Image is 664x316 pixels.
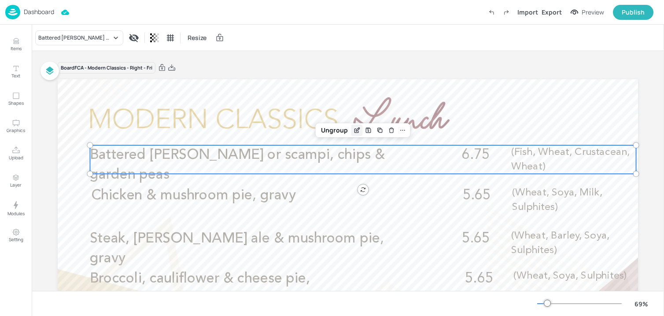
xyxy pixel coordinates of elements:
div: Display condition [127,31,141,45]
div: Delete [386,125,397,136]
div: Battered [PERSON_NAME] or scampi, chips & garden peas [38,34,111,42]
span: 5.65 [463,188,491,202]
span: (Wheat, Soya, Sulphites) [513,271,627,281]
label: Redo (Ctrl + Y) [499,5,514,20]
div: 69 % [631,299,652,309]
div: Edit Item [351,125,363,136]
div: Ungroup [317,125,351,136]
div: Import [517,7,538,17]
img: logo-86c26b7e.jpg [5,5,20,19]
div: Preview [582,7,604,17]
span: 5.65 [465,272,493,286]
div: Save Layout [363,125,374,136]
span: 5.65 [462,231,490,246]
button: Publish [613,5,653,20]
div: Board FCA - Modern Classics - Right - Fri [58,62,155,74]
div: Export [542,7,562,17]
span: (Wheat, Barley, Soya, Sulphites) [511,231,609,255]
span: Battered [PERSON_NAME] or scampi, chips & garden peas [90,148,385,182]
div: Publish [622,7,645,17]
div: Duplicate [374,125,386,136]
button: Preview [565,6,609,19]
span: Steak, [PERSON_NAME] ale & mushroom pie, gravy [90,231,384,265]
span: Chicken & mushroom pie, gravy [91,188,296,202]
span: Resize [186,33,208,42]
label: Undo (Ctrl + Z) [484,5,499,20]
span: (Fish, Wheat, Crustacean, Wheat) [511,147,630,172]
span: Broccoli, cauliflower & cheese pie, gravy [90,272,310,305]
p: Dashboard [24,9,54,15]
span: (Wheat, Soya, Milk, Sulphites) [512,187,602,212]
span: 6.75 [462,148,490,162]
